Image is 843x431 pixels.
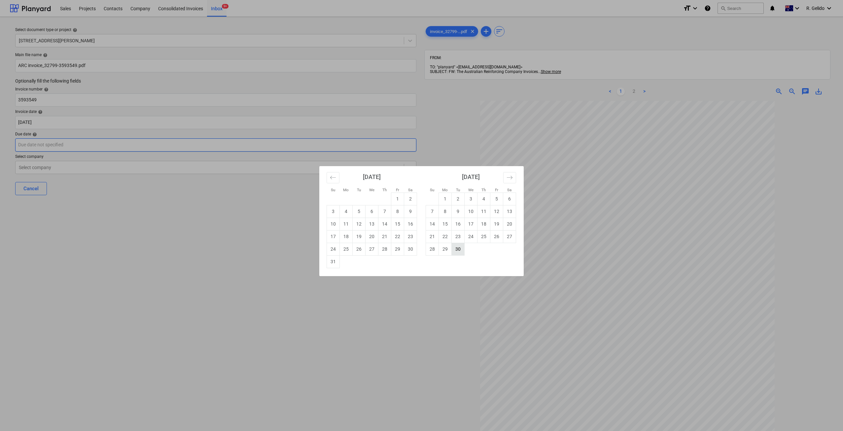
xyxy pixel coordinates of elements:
button: Move forward to switch to the next month. [503,172,516,183]
td: Thursday, September 18, 2025 [477,218,490,230]
td: Monday, September 22, 2025 [439,230,452,243]
td: Saturday, August 23, 2025 [404,230,417,243]
td: Saturday, August 9, 2025 [404,205,417,218]
td: Saturday, August 30, 2025 [404,243,417,255]
td: Monday, August 25, 2025 [340,243,353,255]
td: Sunday, September 14, 2025 [426,218,439,230]
td: Friday, September 26, 2025 [490,230,503,243]
td: Wednesday, September 17, 2025 [465,218,477,230]
td: Thursday, September 11, 2025 [477,205,490,218]
td: Wednesday, August 6, 2025 [366,205,378,218]
td: Monday, September 15, 2025 [439,218,452,230]
td: Friday, August 22, 2025 [391,230,404,243]
td: Saturday, August 16, 2025 [404,218,417,230]
td: Thursday, September 25, 2025 [477,230,490,243]
small: We [468,188,474,192]
td: Sunday, August 31, 2025 [327,255,340,268]
td: Sunday, September 7, 2025 [426,205,439,218]
td: Monday, August 18, 2025 [340,230,353,243]
small: We [369,188,374,192]
td: Saturday, September 13, 2025 [503,205,516,218]
td: Wednesday, September 10, 2025 [465,205,477,218]
small: Su [430,188,434,192]
td: Tuesday, September 30, 2025 [452,243,465,255]
small: Fr [495,188,498,192]
td: Tuesday, August 12, 2025 [353,218,366,230]
td: Sunday, August 24, 2025 [327,243,340,255]
button: Move backward to switch to the previous month. [327,172,339,183]
td: Friday, August 15, 2025 [391,218,404,230]
td: Tuesday, September 9, 2025 [452,205,465,218]
td: Sunday, September 21, 2025 [426,230,439,243]
td: Wednesday, August 20, 2025 [366,230,378,243]
small: Mo [343,188,349,192]
td: Sunday, August 10, 2025 [327,218,340,230]
td: Tuesday, August 26, 2025 [353,243,366,255]
td: Tuesday, September 23, 2025 [452,230,465,243]
td: Tuesday, August 19, 2025 [353,230,366,243]
small: Sa [507,188,511,192]
td: Monday, September 8, 2025 [439,205,452,218]
td: Monday, August 4, 2025 [340,205,353,218]
td: Friday, August 29, 2025 [391,243,404,255]
td: Saturday, September 20, 2025 [503,218,516,230]
td: Wednesday, September 24, 2025 [465,230,477,243]
td: Monday, August 11, 2025 [340,218,353,230]
td: Monday, September 29, 2025 [439,243,452,255]
iframe: Chat Widget [810,399,843,431]
td: Saturday, September 6, 2025 [503,193,516,205]
td: Sunday, August 17, 2025 [327,230,340,243]
small: Tu [456,188,460,192]
td: Friday, September 19, 2025 [490,218,503,230]
div: Calendar [319,166,524,276]
td: Thursday, August 7, 2025 [378,205,391,218]
td: Thursday, August 14, 2025 [378,218,391,230]
td: Friday, August 1, 2025 [391,193,404,205]
td: Monday, September 1, 2025 [439,193,452,205]
td: Sunday, September 28, 2025 [426,243,439,255]
td: Friday, September 12, 2025 [490,205,503,218]
td: Tuesday, September 16, 2025 [452,218,465,230]
small: Th [481,188,486,192]
small: Th [382,188,387,192]
td: Saturday, September 27, 2025 [503,230,516,243]
td: Saturday, August 2, 2025 [404,193,417,205]
strong: [DATE] [363,173,381,180]
td: Thursday, September 4, 2025 [477,193,490,205]
small: Tu [357,188,361,192]
td: Wednesday, August 27, 2025 [366,243,378,255]
td: Wednesday, August 13, 2025 [366,218,378,230]
small: Sa [408,188,412,192]
strong: [DATE] [462,173,480,180]
small: Mo [442,188,448,192]
td: Tuesday, August 5, 2025 [353,205,366,218]
td: Wednesday, September 3, 2025 [465,193,477,205]
td: Thursday, August 21, 2025 [378,230,391,243]
td: Tuesday, September 2, 2025 [452,193,465,205]
td: Friday, August 8, 2025 [391,205,404,218]
td: Friday, September 5, 2025 [490,193,503,205]
small: Fr [396,188,399,192]
small: Su [331,188,335,192]
td: Thursday, August 28, 2025 [378,243,391,255]
td: Sunday, August 3, 2025 [327,205,340,218]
